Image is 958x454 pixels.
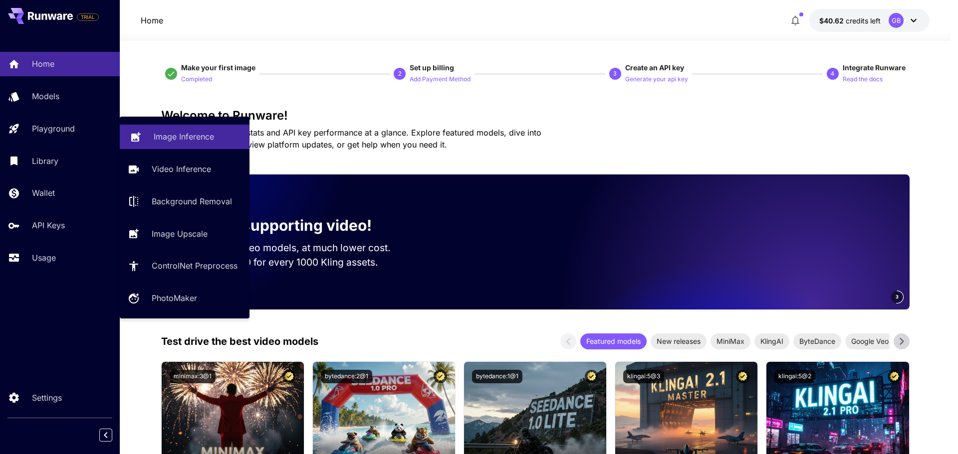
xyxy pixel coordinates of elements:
[152,292,197,304] p: PhotoMaker
[32,219,65,231] p: API Keys
[181,63,255,72] span: Make your first image
[472,370,522,383] button: bytedance:1@1
[32,155,58,167] p: Library
[32,392,62,404] p: Settings
[141,14,163,26] p: Home
[120,221,249,246] a: Image Upscale
[177,241,410,255] p: Run the best video models, at much lower cost.
[711,336,750,346] span: MiniMax
[32,123,75,135] p: Playground
[410,75,471,84] p: Add Payment Method
[120,157,249,181] a: Video Inference
[161,334,318,349] p: Test drive the best video models
[888,370,901,383] button: Certified Model – Vetted for best performance and includes a commercial license.
[585,370,598,383] button: Certified Model – Vetted for best performance and includes a commercial license.
[32,252,56,264] p: Usage
[754,336,789,346] span: KlingAI
[181,75,212,84] p: Completed
[793,336,841,346] span: ByteDance
[843,75,883,84] p: Read the docs
[889,13,904,28] div: GB
[152,260,238,272] p: ControlNet Preprocess
[809,9,930,32] button: $40.62307
[161,109,910,123] h3: Welcome to Runware!
[120,189,249,214] a: Background Removal
[321,370,372,383] button: bytedance:2@1
[154,131,214,143] p: Image Inference
[282,370,296,383] button: Certified Model – Vetted for best performance and includes a commercial license.
[152,228,208,240] p: Image Upscale
[580,336,647,346] span: Featured models
[120,286,249,310] a: PhotoMaker
[846,16,881,25] span: credits left
[32,90,59,102] p: Models
[170,370,216,383] button: minimax:3@1
[623,370,664,383] button: klingai:5@3
[32,187,55,199] p: Wallet
[774,370,815,383] button: klingai:5@2
[819,15,881,26] div: $40.62307
[843,63,906,72] span: Integrate Runware
[152,163,211,175] p: Video Inference
[99,429,112,442] button: Collapse sidebar
[77,11,99,23] span: Add your payment card to enable full platform functionality.
[120,254,249,278] a: ControlNet Preprocess
[896,293,899,301] span: 3
[625,75,688,84] p: Generate your api key
[613,69,617,78] p: 3
[410,63,454,72] span: Set up billing
[32,58,54,70] p: Home
[831,69,834,78] p: 4
[141,14,163,26] nav: breadcrumb
[819,16,846,25] span: $40.62
[120,125,249,149] a: Image Inference
[77,13,98,21] span: TRIAL
[845,336,895,346] span: Google Veo
[434,370,447,383] button: Certified Model – Vetted for best performance and includes a commercial license.
[161,128,541,150] span: Check out your usage stats and API key performance at a glance. Explore featured models, dive int...
[152,195,232,207] p: Background Removal
[625,63,684,72] span: Create an API key
[107,426,120,444] div: Collapse sidebar
[177,255,410,270] p: Save up to $500 for every 1000 Kling assets.
[651,336,707,346] span: New releases
[398,69,402,78] p: 2
[205,214,372,237] p: Now supporting video!
[736,370,749,383] button: Certified Model – Vetted for best performance and includes a commercial license.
